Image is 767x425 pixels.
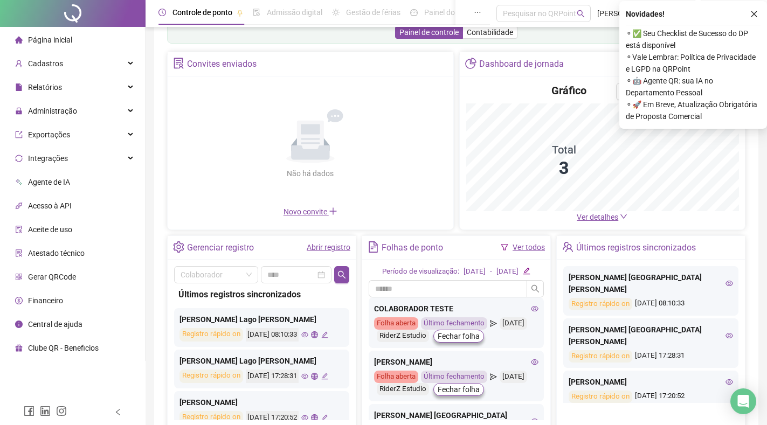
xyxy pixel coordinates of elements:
span: sync [15,155,23,162]
span: Novidades ! [626,8,665,20]
span: Página inicial [28,36,72,44]
span: linkedin [40,406,51,416]
span: left [114,408,122,416]
div: Registro rápido on [179,411,243,424]
div: Gerenciar registro [187,239,254,257]
span: gift [15,344,23,352]
span: edit [523,267,530,274]
span: dollar [15,297,23,304]
span: Ver detalhes [577,213,618,221]
div: Folha aberta [374,317,418,330]
div: Registro rápido on [569,391,632,403]
span: plus [329,207,337,215]
div: COLABORADOR TESTE [374,303,538,315]
div: [DATE] 17:20:52 [569,391,733,403]
span: search [531,284,540,293]
h4: Gráfico [551,83,586,98]
span: sun [332,9,340,16]
span: ⚬ ✅ Seu Checklist de Sucesso do DP está disponível [626,27,761,51]
span: file-done [253,9,260,16]
span: ⚬ 🤖 Agente QR: sua IA no Departamento Pessoal [626,75,761,99]
span: Fechar folha [438,384,480,395]
div: Registro rápido on [569,350,632,363]
span: eye [725,280,733,287]
div: Últimos registros sincronizados [178,288,345,301]
span: global [311,373,318,380]
a: Ver detalhes down [577,213,627,221]
div: [PERSON_NAME] [GEOGRAPHIC_DATA][PERSON_NAME] [569,271,733,295]
span: send [490,317,497,330]
span: Acesso à API [28,201,72,210]
span: Exportações [28,130,70,139]
span: solution [15,249,23,257]
span: team [562,241,573,253]
div: Folha aberta [374,371,418,383]
span: Gerar QRCode [28,273,76,281]
span: Fechar folha [438,330,480,342]
span: solution [173,58,184,69]
span: eye [725,332,733,339]
div: Open Intercom Messenger [730,388,756,414]
span: Atestado técnico [28,249,85,257]
div: Último fechamento [421,317,487,330]
span: search [337,270,346,279]
div: Registro rápido on [179,370,243,383]
span: ⚬ 🚀 Em Breve, Atualização Obrigatória de Proposta Comercial [626,99,761,122]
span: edit [321,373,328,380]
div: Não há dados [261,168,360,179]
span: Agente de IA [28,178,70,186]
span: ellipsis [474,9,481,16]
span: Financeiro [28,296,63,305]
span: home [15,36,23,44]
div: Folhas de ponto [382,239,443,257]
div: Último fechamento [421,371,487,383]
span: facebook [24,406,34,416]
span: down [620,213,627,220]
span: Novo convite [284,207,337,216]
span: Admissão digital [267,8,322,17]
div: [PERSON_NAME] Lago [PERSON_NAME] [179,313,344,325]
div: RiderZ Estudio [377,330,429,342]
span: Integrações [28,154,68,163]
span: file-text [368,241,379,253]
span: filter [501,243,508,251]
span: Painel de controle [399,28,459,37]
div: [DATE] 08:10:33 [246,328,299,342]
div: [DATE] 17:28:31 [246,370,299,383]
span: Contabilidade [467,28,513,37]
span: edit [321,331,328,338]
span: api [15,202,23,210]
span: eye [531,358,538,366]
div: Dashboard de jornada [479,55,564,73]
span: global [311,414,318,421]
div: [DATE] 17:28:31 [569,350,733,363]
div: Registro rápido on [569,298,632,310]
span: export [15,131,23,138]
span: eye [725,378,733,386]
span: setting [173,241,184,253]
span: close [750,10,758,18]
span: dashboard [410,9,418,16]
button: Fechar folha [433,383,484,396]
div: [DATE] [500,317,527,330]
span: Aceite de uso [28,225,72,234]
div: Registro rápido on [179,328,243,342]
span: ⚬ Vale Lembrar: Política de Privacidade e LGPD na QRPoint [626,51,761,75]
div: [DATE] 17:20:52 [246,411,299,424]
a: Ver todos [513,243,545,252]
span: Controle de ponto [172,8,232,17]
div: [PERSON_NAME] [GEOGRAPHIC_DATA][PERSON_NAME] [569,324,733,347]
span: file [15,83,23,91]
span: eye [301,331,308,338]
span: Gestão de férias [346,8,400,17]
span: edit [321,414,328,421]
div: [DATE] 08:10:33 [569,298,733,310]
div: [PERSON_NAME] [179,396,344,408]
div: [DATE] [500,371,527,383]
span: eye [531,305,538,312]
div: - [490,266,492,277]
a: Abrir registro [307,243,350,252]
span: instagram [56,406,67,416]
span: Administração [28,107,77,115]
span: pie-chart [465,58,476,69]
